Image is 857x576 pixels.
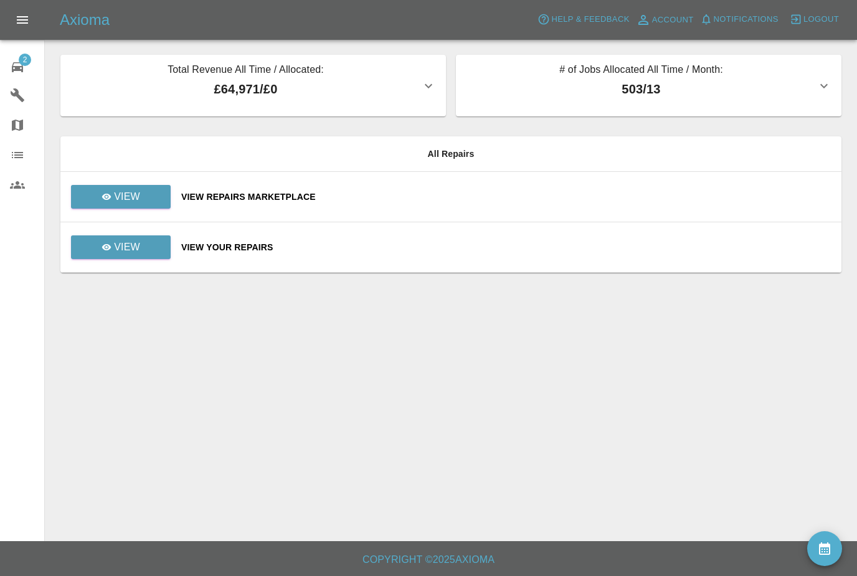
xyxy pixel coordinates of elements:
[114,240,140,255] p: View
[787,10,842,29] button: Logout
[807,531,842,566] button: availability
[456,55,841,116] button: # of Jobs Allocated All Time / Month:503/13
[534,10,632,29] button: Help & Feedback
[181,191,831,203] a: View Repairs Marketplace
[114,189,140,204] p: View
[70,80,421,98] p: £64,971 / £0
[697,10,782,29] button: Notifications
[71,235,171,259] a: View
[714,12,779,27] span: Notifications
[551,12,629,27] span: Help & Feedback
[60,55,446,116] button: Total Revenue All Time / Allocated:£64,971/£0
[10,551,847,569] h6: Copyright © 2025 Axioma
[466,62,817,80] p: # of Jobs Allocated All Time / Month:
[60,10,110,30] h5: Axioma
[60,136,841,172] th: All Repairs
[181,241,831,253] a: View Your Repairs
[466,80,817,98] p: 503 / 13
[633,10,697,30] a: Account
[70,191,171,201] a: View
[7,5,37,35] button: Open drawer
[652,13,694,27] span: Account
[19,54,31,66] span: 2
[71,185,171,209] a: View
[70,242,171,252] a: View
[70,62,421,80] p: Total Revenue All Time / Allocated:
[803,12,839,27] span: Logout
